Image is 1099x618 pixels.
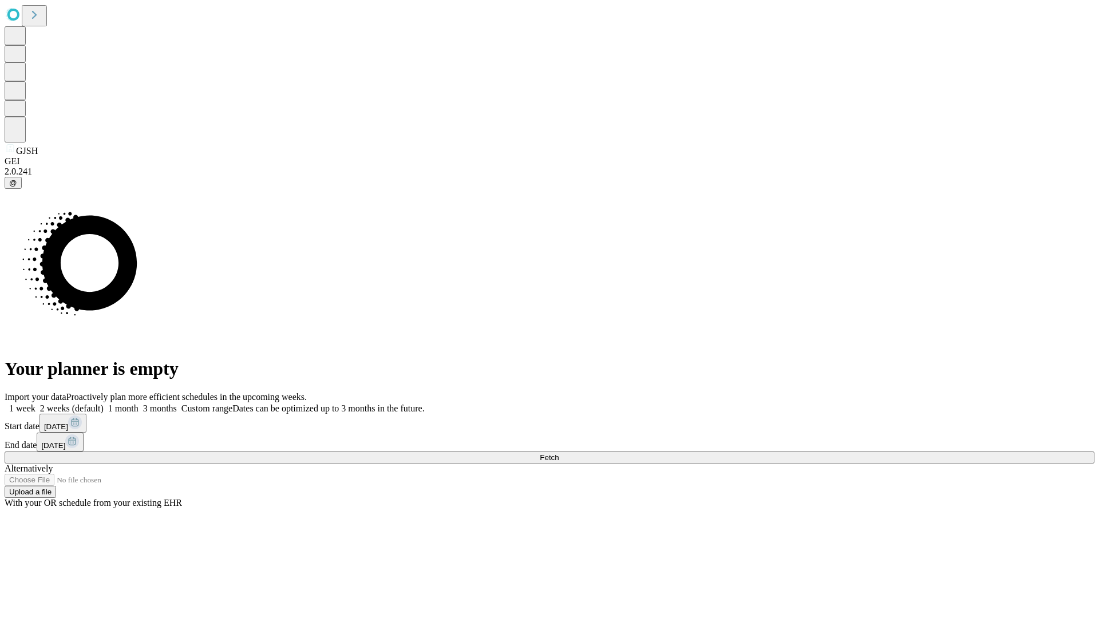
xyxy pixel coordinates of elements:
span: Fetch [540,453,559,462]
span: Proactively plan more efficient schedules in the upcoming weeks. [66,392,307,402]
button: @ [5,177,22,189]
span: @ [9,179,17,187]
span: 1 week [9,403,35,413]
span: With your OR schedule from your existing EHR [5,498,182,508]
div: GEI [5,156,1094,167]
div: End date [5,433,1094,451]
h1: Your planner is empty [5,358,1094,379]
span: GJSH [16,146,38,156]
button: Upload a file [5,486,56,498]
button: Fetch [5,451,1094,463]
span: Custom range [181,403,232,413]
button: [DATE] [37,433,84,451]
span: Import your data [5,392,66,402]
span: 2 weeks (default) [40,403,104,413]
div: 2.0.241 [5,167,1094,177]
span: 3 months [143,403,177,413]
span: 1 month [108,403,139,413]
div: Start date [5,414,1094,433]
span: Alternatively [5,463,53,473]
span: [DATE] [44,422,68,431]
button: [DATE] [39,414,86,433]
span: Dates can be optimized up to 3 months in the future. [232,403,424,413]
span: [DATE] [41,441,65,450]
